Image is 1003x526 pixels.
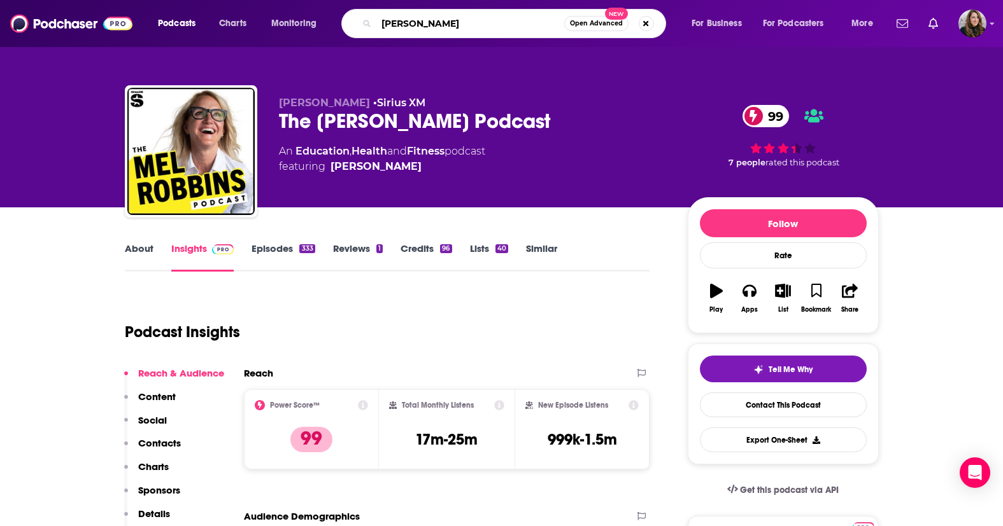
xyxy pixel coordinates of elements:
[755,105,790,127] span: 99
[958,10,986,38] span: Logged in as spectaclecreative
[960,457,990,488] div: Open Intercom Messenger
[763,15,824,32] span: For Podcasters
[564,16,629,31] button: Open AdvancedNew
[851,15,873,32] span: More
[158,15,196,32] span: Podcasts
[692,15,742,32] span: For Business
[605,8,628,20] span: New
[10,11,132,36] img: Podchaser - Follow, Share and Rate Podcasts
[958,10,986,38] button: Show profile menu
[570,20,623,27] span: Open Advanced
[923,13,943,34] a: Show notifications dropdown
[262,13,333,34] button: open menu
[843,13,889,34] button: open menu
[271,15,317,32] span: Monitoring
[755,13,843,34] button: open menu
[219,15,246,32] span: Charts
[958,10,986,38] img: User Profile
[149,13,212,34] button: open menu
[211,13,254,34] a: Charts
[376,13,564,34] input: Search podcasts, credits, & more...
[127,88,255,215] img: The Mel Robbins Podcast
[683,13,758,34] button: open menu
[353,9,678,38] div: Search podcasts, credits, & more...
[892,13,913,34] a: Show notifications dropdown
[743,105,790,127] a: 99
